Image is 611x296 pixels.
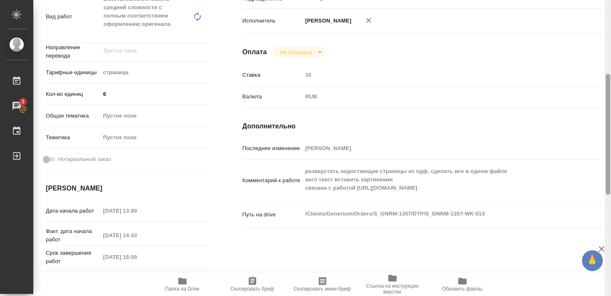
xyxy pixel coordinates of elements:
[427,273,497,296] button: Обновить файлы
[242,17,302,25] p: Исполнитель
[103,46,190,56] input: Пустое поле
[100,130,209,145] div: Пустое поле
[217,273,287,296] button: Скопировать бриф
[100,229,173,241] input: Пустое поле
[277,49,314,56] button: Не оплачена
[46,90,100,98] p: Кол-во единиц
[16,98,29,106] span: 3
[302,164,572,196] textarea: разверстать недостающие страницы из пдф, сделать все в одном файле англ текст вставить картинками...
[103,112,199,120] div: Пустое поле
[147,273,217,296] button: Папка на Drive
[242,93,302,101] p: Валюта
[46,133,100,142] p: Тематика
[242,47,267,57] h4: Оплата
[242,176,302,185] p: Комментарий к работе
[230,286,274,292] span: Скопировать бриф
[273,47,324,58] div: Не оплачена
[242,121,602,131] h4: Дополнительно
[242,144,302,153] p: Последнее изменение
[302,17,352,25] p: [PERSON_NAME]
[582,250,603,271] button: 🙏
[362,283,422,295] span: Ссылка на инструкции верстки
[585,252,599,269] span: 🙏
[58,155,111,163] span: Нотариальный заказ
[100,88,209,100] input: ✎ Введи что-нибудь
[46,249,100,266] p: Срок завершения работ
[302,207,572,221] textarea: /Clients/Generium/Orders/S_GNRM-1357/DTP/S_GNRM-1357-WK-013
[242,71,302,79] p: Ставка
[100,65,209,80] div: страница
[46,227,100,244] p: Факт. дата начала работ
[46,112,100,120] p: Общая тематика
[46,183,209,193] h4: [PERSON_NAME]
[359,11,378,30] button: Удалить исполнителя
[46,207,100,215] p: Дата начала работ
[302,90,572,104] div: RUB
[302,142,572,154] input: Пустое поле
[294,286,351,292] span: Скопировать мини-бриф
[357,273,427,296] button: Ссылка на инструкции верстки
[46,68,100,77] p: Тарифные единицы
[287,273,357,296] button: Скопировать мини-бриф
[302,69,572,81] input: Пустое поле
[100,251,173,263] input: Пустое поле
[100,109,209,123] div: Пустое поле
[100,205,173,217] input: Пустое поле
[2,95,31,116] a: 3
[103,133,199,142] div: Пустое поле
[242,211,302,219] p: Путь на drive
[46,43,100,60] p: Направление перевода
[46,13,100,21] p: Вид работ
[165,286,200,292] span: Папка на Drive
[442,286,482,292] span: Обновить файлы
